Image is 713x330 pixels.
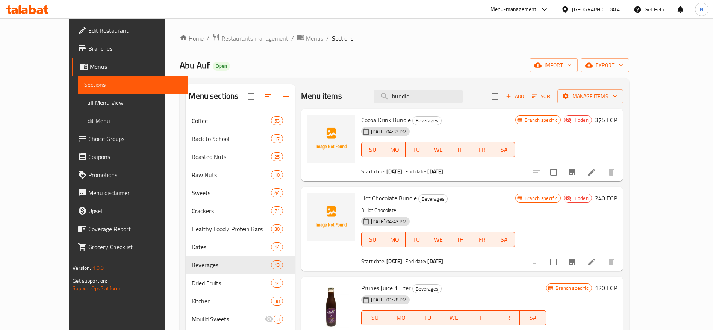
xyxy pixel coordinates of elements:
li: / [207,34,209,43]
a: Edit Menu [78,112,188,130]
h2: Menu items [301,91,342,102]
span: Add item [503,91,527,102]
span: WE [430,234,446,245]
div: Beverages [418,194,448,203]
p: 3 Hot Chocolate [361,206,515,215]
div: Beverages [412,284,442,293]
span: WE [444,312,464,323]
span: Prunes Juice 1 Liter [361,282,411,294]
span: Hot Chocolate Bundle [361,192,417,204]
span: Hidden [570,195,592,202]
span: SA [496,234,512,245]
span: 25 [271,153,283,160]
button: TH [467,310,493,325]
span: 30 [271,226,283,233]
span: Grocery Checklist [88,242,182,251]
div: items [271,242,283,251]
div: Crackers [192,206,271,215]
div: items [271,297,283,306]
span: 38 [271,298,283,305]
span: SA [523,312,543,323]
img: Hot Chocolate Bundle [307,193,355,241]
span: Choice Groups [88,134,182,143]
div: items [274,315,283,324]
span: Beverages [413,116,441,125]
span: Promotions [88,170,182,179]
h6: 375 EGP [595,115,617,125]
span: Beverages [413,285,441,293]
span: Hidden [570,117,592,124]
span: Add [505,92,525,101]
span: Full Menu View [84,98,182,107]
span: Cocoa Drink Bundle [361,114,411,126]
span: Raw Nuts [192,170,271,179]
span: [DATE] 04:33 PM [368,128,410,135]
span: TU [409,144,424,155]
span: Get support on: [73,276,107,286]
button: WE [427,142,449,157]
div: items [271,260,283,269]
span: Dates [192,242,271,251]
button: Add section [277,87,295,105]
span: Start date: [361,167,385,176]
span: Sort items [527,91,557,102]
span: Edit Restaurant [88,26,182,35]
a: Coverage Report [72,220,188,238]
span: 71 [271,207,283,215]
span: SA [496,144,512,155]
div: items [271,116,283,125]
b: [DATE] [386,167,402,176]
span: Coffee [192,116,271,125]
b: [DATE] [427,256,443,266]
button: TU [414,310,441,325]
div: Crackers71 [186,202,295,220]
a: Edit menu item [587,257,596,266]
div: Back to School17 [186,130,295,148]
span: Kitchen [192,297,271,306]
span: Beverages [192,260,271,269]
button: SA [520,310,546,325]
button: Branch-specific-item [563,253,581,271]
div: Roasted Nuts25 [186,148,295,166]
span: Sort sections [259,87,277,105]
div: Sweets44 [186,184,295,202]
span: SU [365,144,380,155]
span: Menus [306,34,323,43]
span: End date: [405,256,426,266]
span: MO [391,312,411,323]
span: Roasted Nuts [192,152,271,161]
button: MO [383,142,405,157]
nav: breadcrumb [180,33,629,43]
span: [DATE] 01:28 PM [368,296,410,303]
button: Manage items [557,89,623,103]
span: Upsell [88,206,182,215]
span: import [536,61,572,70]
div: Dried Fruits14 [186,274,295,292]
span: Select to update [546,254,562,270]
button: TH [449,232,471,247]
div: Dates14 [186,238,295,256]
a: Upsell [72,202,188,220]
span: 17 [271,135,283,142]
span: WE [430,144,446,155]
span: Abu Auf [180,57,210,74]
span: 53 [271,117,283,124]
span: SU [365,312,385,323]
a: Support.OpsPlatform [73,283,120,293]
button: SA [493,232,515,247]
div: items [271,188,283,197]
button: FR [471,142,493,157]
span: Select all sections [243,88,259,104]
span: Branches [88,44,182,53]
a: Sections [78,76,188,94]
a: Edit Restaurant [72,21,188,39]
span: Manage items [563,92,617,101]
button: TU [406,232,427,247]
button: SA [493,142,515,157]
button: WE [427,232,449,247]
a: Restaurants management [212,33,288,43]
div: Beverages [412,116,442,125]
li: / [326,34,329,43]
